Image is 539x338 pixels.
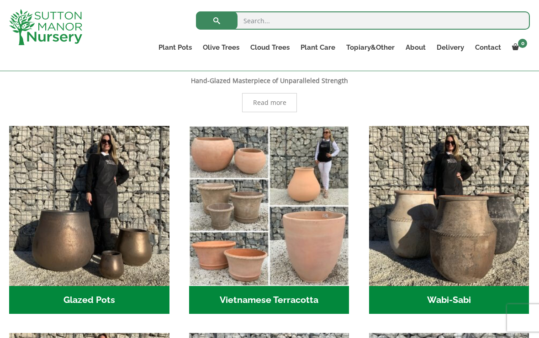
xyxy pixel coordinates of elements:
span: 0 [518,39,527,48]
a: Plant Pots [153,41,197,54]
a: Cloud Trees [245,41,295,54]
span: Read more [253,99,286,106]
a: Olive Trees [197,41,245,54]
a: Visit product category Glazed Pots [9,126,169,314]
img: Vietnamese Terracotta [189,126,349,286]
h2: Wabi-Sabi [369,286,529,314]
a: Topiary&Other [341,41,400,54]
a: Visit product category Vietnamese Terracotta [189,126,349,314]
a: Plant Care [295,41,341,54]
h2: Vietnamese Terracotta [189,286,349,314]
img: logo [9,9,82,45]
img: Wabi-Sabi [369,126,529,286]
h2: Glazed Pots [9,286,169,314]
a: Delivery [431,41,470,54]
input: Search... [196,11,530,30]
b: Hand-Glazed Masterpiece of Unparalleled Strength [191,76,348,85]
img: Glazed Pots [9,126,169,286]
a: Contact [470,41,507,54]
a: 0 [507,41,530,54]
a: About [400,41,431,54]
a: Visit product category Wabi-Sabi [369,126,529,314]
